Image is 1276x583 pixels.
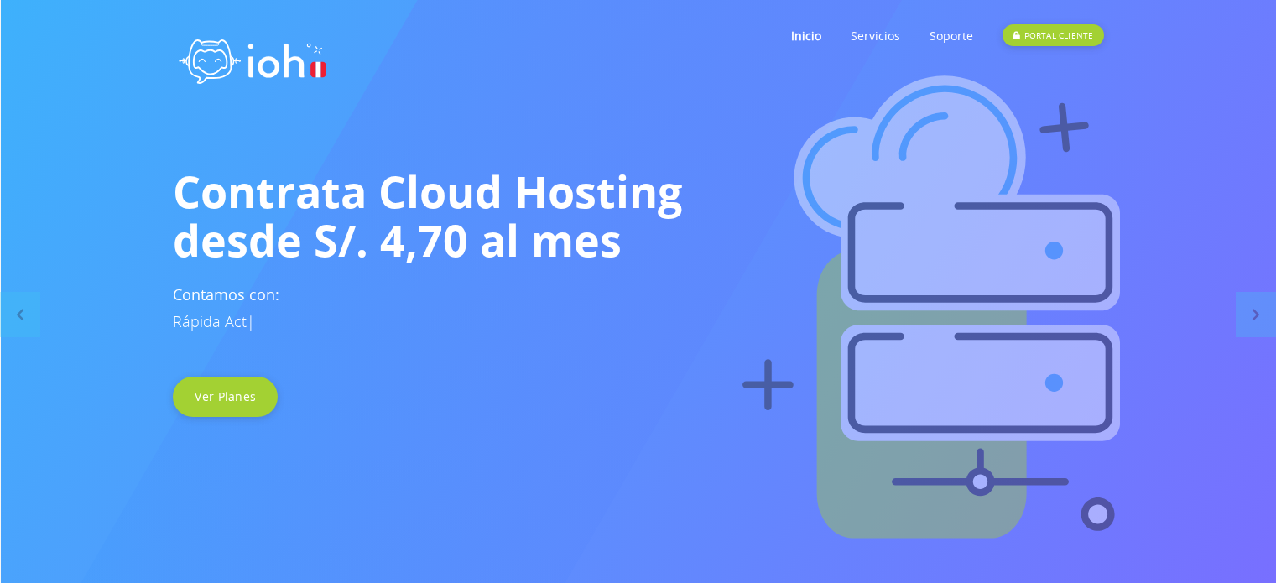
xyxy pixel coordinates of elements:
[173,377,278,417] a: Ver Planes
[1003,24,1103,46] div: PORTAL CLIENTE
[851,3,900,69] a: Servicios
[930,3,973,69] a: Soporte
[247,311,255,331] span: |
[1003,3,1103,69] a: PORTAL CLIENTE
[173,167,1104,264] h1: Contrata Cloud Hosting desde S/. 4,70 al mes
[173,311,247,331] span: Rápida Act
[173,21,332,96] img: logo ioh
[173,281,1104,335] h3: Contamos con:
[791,3,821,69] a: Inicio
